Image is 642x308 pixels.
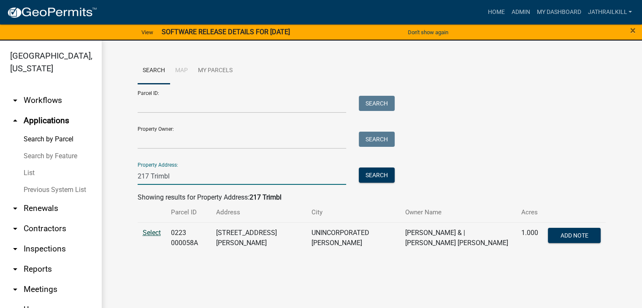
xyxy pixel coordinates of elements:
td: 1.000 [516,222,543,253]
td: [STREET_ADDRESS][PERSON_NAME] [211,222,306,253]
i: arrow_drop_down [10,284,20,294]
i: arrow_drop_down [10,203,20,213]
button: Search [359,132,395,147]
button: Close [630,25,636,35]
a: My Parcels [193,57,238,84]
td: [PERSON_NAME] & | [PERSON_NAME] [PERSON_NAME] [400,222,516,253]
th: Owner Name [400,203,516,222]
a: Select [143,229,161,237]
button: Don't show again [404,25,452,39]
a: Search [138,57,170,84]
a: Home [484,4,508,20]
a: Admin [508,4,533,20]
button: Search [359,96,395,111]
button: Search [359,168,395,183]
a: My Dashboard [533,4,584,20]
strong: 217 Trimbl [249,193,282,201]
th: Parcel ID [166,203,211,222]
span: Add Note [561,232,588,238]
i: arrow_drop_down [10,95,20,105]
td: 0223 000058A [166,222,211,253]
th: Address [211,203,306,222]
th: Acres [516,203,543,222]
i: arrow_drop_down [10,224,20,234]
a: View [138,25,157,39]
i: arrow_drop_down [10,244,20,254]
span: × [630,24,636,36]
td: UNINCORPORATED [PERSON_NAME] [306,222,400,253]
th: City [306,203,400,222]
i: arrow_drop_down [10,264,20,274]
a: Jathrailkill [584,4,635,20]
button: Add Note [548,228,601,243]
strong: SOFTWARE RELEASE DETAILS FOR [DATE] [162,28,290,36]
i: arrow_drop_up [10,116,20,126]
div: Showing results for Property Address: [138,192,606,203]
